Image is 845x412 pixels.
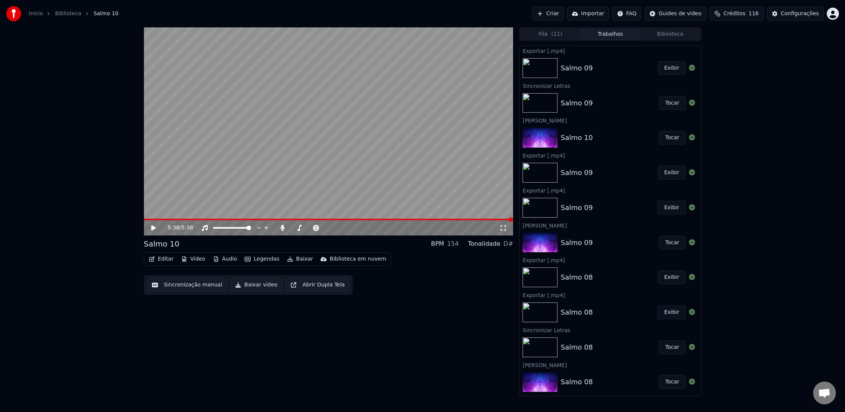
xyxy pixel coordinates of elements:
[230,278,282,292] button: Baixar vídeo
[6,6,21,21] img: youka
[644,7,706,21] button: Guides de vídeo
[520,221,701,230] div: [PERSON_NAME]
[520,81,701,90] div: Sincronizar Letras
[144,239,180,249] div: Salmo 10
[551,30,562,38] span: ( 11 )
[146,254,177,264] button: Editar
[181,224,193,232] span: 5:38
[659,236,686,250] button: Tocar
[561,237,593,248] div: Salmo 09
[520,325,701,334] div: Sincronizar Letras
[612,7,641,21] button: FAQ
[561,132,593,143] div: Salmo 10
[659,131,686,145] button: Tocar
[520,29,580,40] button: Fila
[284,254,316,264] button: Baixar
[520,46,701,55] div: Exportar [.mp4]
[658,201,686,215] button: Exibir
[520,360,701,369] div: [PERSON_NAME]
[561,202,593,213] div: Salmo 09
[813,382,836,404] a: Open chat
[147,278,227,292] button: Sincronização manual
[167,224,186,232] div: /
[658,61,686,75] button: Exibir
[447,239,459,248] div: 154
[658,166,686,180] button: Exibir
[580,29,640,40] button: Trabalhos
[561,307,593,318] div: Salmo 08
[659,375,686,389] button: Tocar
[749,10,759,17] span: 116
[29,10,118,17] nav: breadcrumb
[561,377,593,387] div: Salmo 08
[286,278,350,292] button: Abrir Dupla Tela
[520,186,701,195] div: Exportar [.mp4]
[567,7,609,21] button: Importar
[723,10,745,17] span: Créditos
[504,239,513,248] div: D#
[767,7,824,21] button: Configurações
[167,224,179,232] span: 5:38
[520,116,701,125] div: [PERSON_NAME]
[532,7,564,21] button: Criar
[659,96,686,110] button: Tocar
[561,63,593,73] div: Salmo 09
[520,290,701,299] div: Exportar [.mp4]
[640,29,700,40] button: Biblioteca
[242,254,282,264] button: Legendas
[178,254,208,264] button: Vídeo
[781,10,819,17] div: Configurações
[520,395,701,404] div: Exportar [.mp4]
[658,305,686,319] button: Exibir
[520,255,701,264] div: Exportar [.mp4]
[330,255,386,263] div: Biblioteca em nuvem
[659,340,686,354] button: Tocar
[561,98,593,108] div: Salmo 09
[561,167,593,178] div: Salmo 09
[561,272,593,283] div: Salmo 08
[93,10,118,17] span: Salmo 10
[709,7,764,21] button: Créditos116
[561,342,593,353] div: Salmo 08
[468,239,501,248] div: Tonalidade
[55,10,81,17] a: Biblioteca
[658,270,686,284] button: Exibir
[431,239,444,248] div: BPM
[520,151,701,160] div: Exportar [.mp4]
[210,254,240,264] button: Áudio
[29,10,43,17] a: Início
